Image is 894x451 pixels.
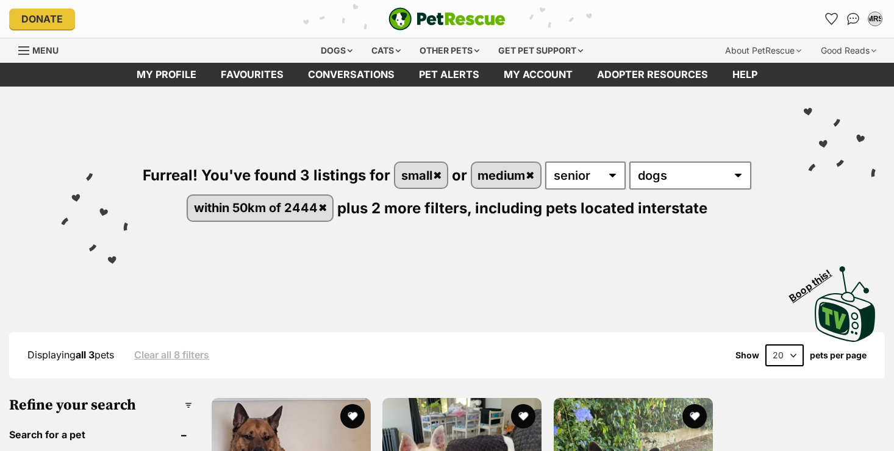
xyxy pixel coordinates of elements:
[452,166,467,184] span: or
[296,63,407,87] a: conversations
[363,38,409,63] div: Cats
[134,349,209,360] a: Clear all 8 filters
[843,9,863,29] a: Conversations
[869,13,881,25] div: MRS
[143,166,390,184] span: Furreal! You've found 3 listings for
[490,38,592,63] div: Get pet support
[720,63,770,87] a: Help
[188,196,332,221] a: within 50km of 2444
[407,63,492,87] a: Pet alerts
[492,63,585,87] a: My account
[815,255,876,344] a: Boop this!
[388,7,506,30] a: PetRescue
[124,63,209,87] a: My profile
[682,404,707,428] button: favourite
[411,38,488,63] div: Other pets
[32,45,59,55] span: Menu
[388,7,506,30] img: logo-e224e6f780fb5917bec1dbf3a21bbac754714ae5b6737aabdf751b685950b380.svg
[810,350,867,360] label: pets per page
[9,9,75,29] a: Donate
[395,163,447,188] a: small
[475,199,707,216] span: including pets located interstate
[847,13,860,25] img: chat-41dd97257d64d25036548639549fe6c8038ab92f7586957e7f3b1b290dea8141.svg
[787,260,843,304] span: Boop this!
[9,429,192,440] header: Search for a pet
[735,350,759,360] span: Show
[512,404,536,428] button: favourite
[27,349,114,361] span: Displaying pets
[585,63,720,87] a: Adopter resources
[472,163,540,188] a: medium
[76,349,95,361] strong: all 3
[812,38,885,63] div: Good Reads
[815,266,876,342] img: PetRescue TV logo
[337,199,471,216] span: plus 2 more filters,
[312,38,361,63] div: Dogs
[18,38,67,60] a: Menu
[9,397,192,414] h3: Refine your search
[340,404,365,428] button: favourite
[821,9,841,29] a: Favourites
[865,9,885,29] button: My account
[209,63,296,87] a: Favourites
[821,9,885,29] ul: Account quick links
[717,38,810,63] div: About PetRescue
